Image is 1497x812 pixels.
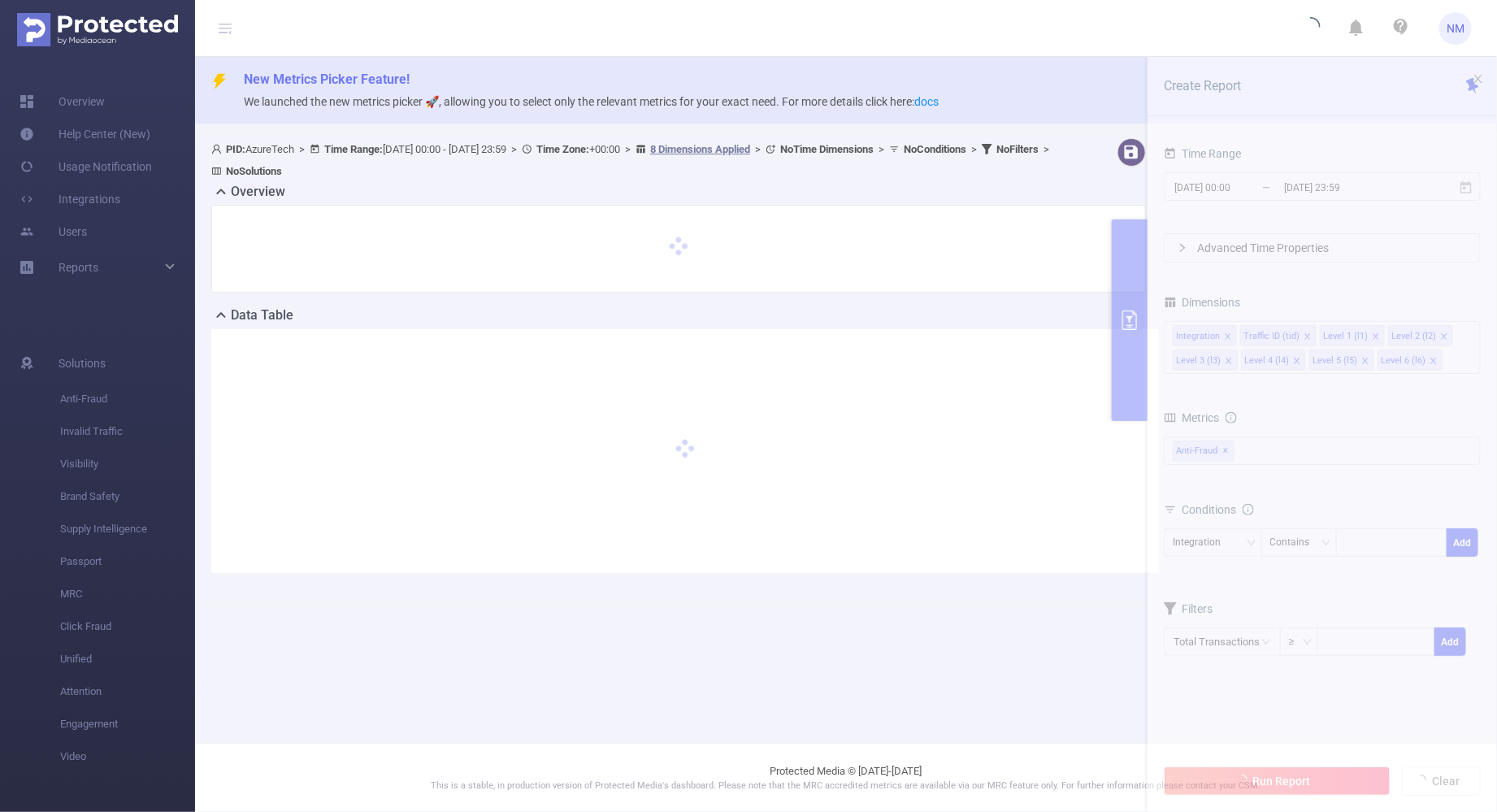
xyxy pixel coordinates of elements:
[211,143,1054,177] span: AzureTech [DATE] 00:00 - [DATE] 23:59 +00:00
[996,143,1039,155] b: No Filters
[211,73,228,89] i: icon: thunderbolt
[226,143,245,155] b: PID:
[294,143,310,155] span: >
[226,165,282,177] b: No Solutions
[60,383,195,415] span: Anti-Fraud
[904,143,966,155] b: No Conditions
[1301,17,1321,40] i: icon: loading
[244,72,410,87] span: New Metrics Picker Feature!
[60,708,195,740] span: Engagement
[60,675,195,708] span: Attention
[236,779,1456,793] p: This is a stable, in production version of Protected Media's dashboard. Please note that the MRC ...
[20,215,87,248] a: Users
[324,143,383,155] b: Time Range:
[59,261,98,274] span: Reports
[1473,70,1484,88] button: icon: close
[874,143,889,155] span: >
[231,306,293,325] h2: Data Table
[211,144,226,154] i: icon: user
[750,143,766,155] span: >
[914,95,939,108] a: docs
[60,415,195,448] span: Invalid Traffic
[1039,143,1054,155] span: >
[195,743,1497,812] footer: Protected Media © [DATE]-[DATE]
[60,740,195,773] span: Video
[60,610,195,643] span: Click Fraud
[60,643,195,675] span: Unified
[59,347,106,380] span: Solutions
[244,95,939,108] span: We launched the new metrics picker 🚀, allowing you to select only the relevant metrics for your e...
[536,143,589,155] b: Time Zone:
[60,448,195,480] span: Visibility
[966,143,982,155] span: >
[60,578,195,610] span: MRC
[59,251,98,284] a: Reports
[17,13,178,46] img: Protected Media
[650,143,750,155] u: 8 Dimensions Applied
[20,150,152,183] a: Usage Notification
[20,118,150,150] a: Help Center (New)
[506,143,522,155] span: >
[1447,12,1464,45] span: NM
[60,513,195,545] span: Supply Intelligence
[780,143,874,155] b: No Time Dimensions
[620,143,636,155] span: >
[1473,73,1484,85] i: icon: close
[60,480,195,513] span: Brand Safety
[20,85,105,118] a: Overview
[231,182,285,202] h2: Overview
[20,183,120,215] a: Integrations
[60,545,195,578] span: Passport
